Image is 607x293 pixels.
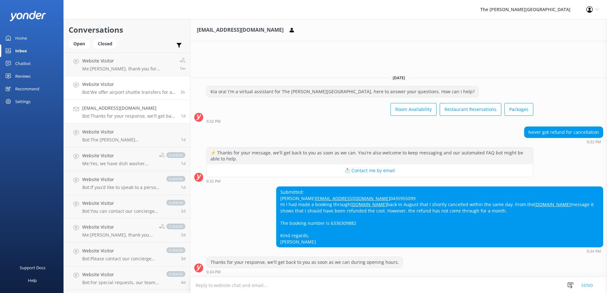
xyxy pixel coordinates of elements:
a: Website VisitorMe:Yes, we have dish washer detergent for our guestsclosed1d [64,147,190,171]
p: Bot: We offer airport shuttle transfers for an additional charge. Please contact our concierge te... [82,89,176,95]
span: closed [166,176,185,182]
div: Closed [93,39,117,49]
span: Sep 25 2025 11:43pm (UTC +13:00) Pacific/Auckland [181,256,185,261]
a: Closed [93,40,120,47]
p: Bot: You can contact our concierge service for assistance with reservations, activities, or speci... [82,208,160,214]
div: Settings [15,95,30,108]
strong: 9:34 PM [587,250,601,253]
span: Sep 28 2025 09:34pm (UTC +13:00) Pacific/Auckland [181,113,185,119]
span: Sep 27 2025 11:00pm (UTC +13:00) Pacific/Auckland [181,185,185,190]
button: Packages [504,103,533,116]
p: Bot: Please contact our concierge team to arrange airport shuttle transfers. You can reach them a... [82,256,160,262]
strong: 9:32 PM [206,179,221,183]
h4: [EMAIL_ADDRESS][DOMAIN_NAME] [82,105,176,112]
div: Sep 28 2025 09:34pm (UTC +13:00) Pacific/Auckland [206,270,403,274]
p: Bot: Thanks for your response, we'll get back to you as soon as we can during opening hours. [82,113,176,119]
span: Sep 28 2025 07:35am (UTC +13:00) Pacific/Auckland [181,161,185,166]
div: Support Docs [20,261,45,274]
p: Me: [PERSON_NAME], thank you for reaching out to [GEOGRAPHIC_DATA]. Yes, it has to be consecutive... [82,66,175,72]
span: Sep 29 2025 07:43pm (UTC +13:00) Pacific/Auckland [181,89,185,95]
a: Website VisitorBot:For special requests, our team would love to help create a memorable experienc... [64,266,190,290]
div: Home [15,32,27,44]
h3: [EMAIL_ADDRESS][DOMAIN_NAME] [197,26,283,34]
a: [EMAIL_ADDRESS][DOMAIN_NAME] [316,195,390,201]
h4: Website Visitor [82,271,160,278]
p: Bot: For special requests, our team would love to help create a memorable experience. Please cont... [82,280,160,285]
p: Bot: The [PERSON_NAME][GEOGRAPHIC_DATA] offers stunning wedding event facilities and exclusive He... [82,137,176,143]
span: closed [166,247,185,253]
span: closed [166,152,185,158]
a: [DOMAIN_NAME] [534,201,571,207]
strong: 9:34 PM [206,270,221,274]
div: Recommend [15,82,39,95]
a: Website VisitorBot:You can contact our concierge service for assistance with reservations, activi... [64,195,190,219]
h4: Website Visitor [82,176,160,183]
div: Thanks for your response, we'll get back to you as soon as we can during opening hours. [207,257,403,268]
h2: Conversations [69,24,185,36]
button: Room Availability [390,103,437,116]
span: Sep 26 2025 10:42pm (UTC +13:00) Pacific/Auckland [181,232,185,238]
div: Sep 28 2025 09:34pm (UTC +13:00) Pacific/Auckland [276,249,603,253]
a: Website VisitorBot:Please contact our concierge team to arrange airport shuttle transfers. You ca... [64,243,190,266]
div: Help [28,274,37,287]
h4: Website Visitor [82,81,176,88]
h4: Website Visitor [82,152,154,159]
div: Submitted: [PERSON_NAME] 0435955099 Hi I had made a booking through back in August that I shortly... [277,187,603,247]
strong: 9:32 PM [587,140,601,144]
div: Sep 28 2025 09:32pm (UTC +13:00) Pacific/Auckland [206,119,533,123]
p: Bot: If you’d like to speak to a person on the The [PERSON_NAME] team, please call [PHONE_NUMBER]... [82,185,160,190]
span: closed [166,224,185,229]
div: Sep 28 2025 09:32pm (UTC +13:00) Pacific/Auckland [524,140,603,144]
div: Reviews [15,70,30,82]
a: Website VisitorMe:[PERSON_NAME], thank you for reaching out to [GEOGRAPHIC_DATA]. Yes, it has to ... [64,52,190,76]
a: Open [69,40,93,47]
span: Sep 27 2025 11:39am (UTC +13:00) Pacific/Auckland [181,208,185,214]
span: Sep 25 2025 08:10pm (UTC +13:00) Pacific/Auckland [181,280,185,285]
h4: Website Visitor [82,247,160,254]
a: [EMAIL_ADDRESS][DOMAIN_NAME]Bot:Thanks for your response, we'll get back to you as soon as we can... [64,100,190,124]
p: Me: Yes, we have dish washer detergent for our guests [82,161,154,166]
h4: Website Visitor [82,128,176,135]
strong: 9:32 PM [206,120,221,123]
img: yonder-white-logo.png [10,11,46,21]
p: Me: [PERSON_NAME], thank you for reaching out to [GEOGRAPHIC_DATA]. We can send it to you via ema... [82,232,154,238]
a: Website VisitorMe:[PERSON_NAME], thank you for reaching out to [GEOGRAPHIC_DATA]. We can send it ... [64,219,190,243]
div: Open [69,39,90,49]
span: closed [166,200,185,205]
span: Sep 28 2025 05:24pm (UTC +13:00) Pacific/Auckland [181,137,185,142]
h4: Website Visitor [82,224,154,231]
div: Kia ora! I'm a virtual assistant for The [PERSON_NAME][GEOGRAPHIC_DATA], here to answer your ques... [207,86,478,97]
a: Website VisitorBot:If you’d like to speak to a person on the The [PERSON_NAME] team, please call ... [64,171,190,195]
div: Never got refund for cancellation [524,127,603,138]
span: [DATE] [389,75,409,81]
a: Website VisitorBot:We offer airport shuttle transfers for an additional charge. Please contact ou... [64,76,190,100]
div: Chatbot [15,57,31,70]
a: [DOMAIN_NAME] [350,201,387,207]
span: closed [166,271,185,277]
div: Inbox [15,44,27,57]
button: 📩 Contact me by email [207,164,533,177]
div: ⚡ Thanks for your message, we'll get back to you as soon as we can. You're also welcome to keep m... [207,147,533,164]
a: Website VisitorBot:The [PERSON_NAME][GEOGRAPHIC_DATA] offers stunning wedding event facilities an... [64,124,190,147]
span: Sep 29 2025 10:36pm (UTC +13:00) Pacific/Auckland [180,66,185,71]
h4: Website Visitor [82,200,160,207]
button: Restaurant Reservations [440,103,501,116]
div: Sep 28 2025 09:32pm (UTC +13:00) Pacific/Auckland [206,179,533,183]
h4: Website Visitor [82,57,175,64]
